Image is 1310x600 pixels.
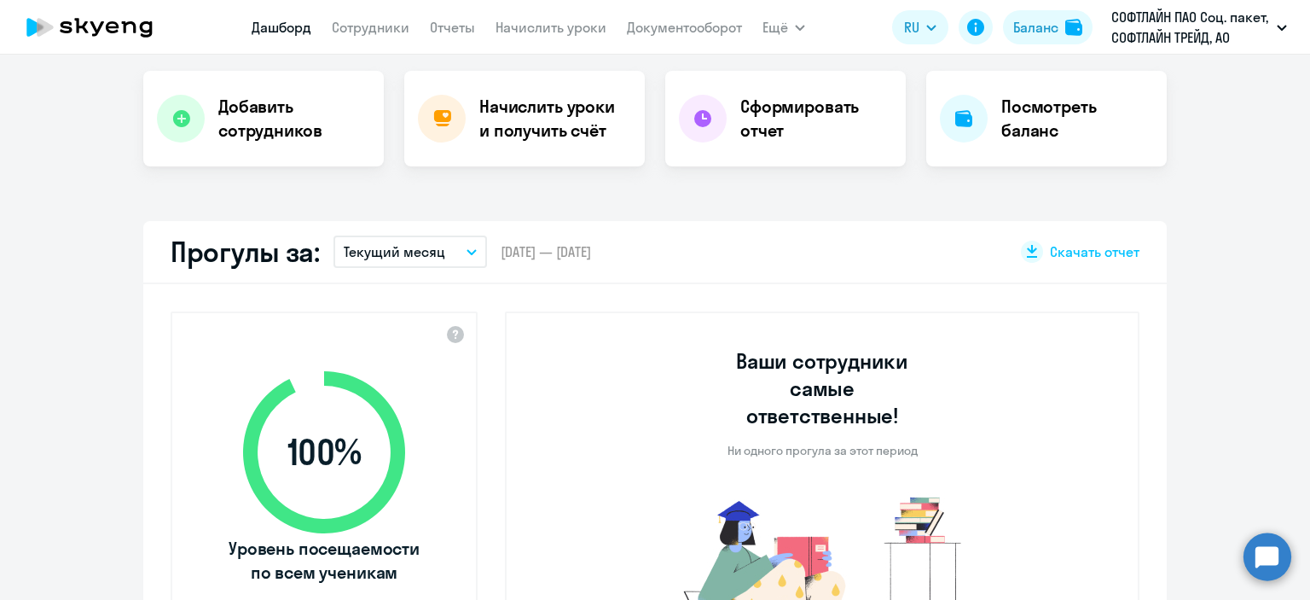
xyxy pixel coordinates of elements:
[252,19,311,36] a: Дашборд
[501,242,591,261] span: [DATE] — [DATE]
[218,95,370,143] h4: Добавить сотрудников
[333,236,487,268] button: Текущий месяц
[171,235,320,269] h2: Прогулы за:
[762,17,788,38] span: Ещё
[226,537,422,585] span: Уровень посещаемости по всем ученикам
[627,19,742,36] a: Документооборот
[479,95,628,143] h4: Начислить уроки и получить счёт
[904,17,919,38] span: RU
[226,432,422,473] span: 100 %
[1103,7,1296,48] button: СОФТЛАЙН ПАО Соц. пакет, СОФТЛАЙН ТРЕЙД, АО
[1013,17,1058,38] div: Баланс
[727,443,918,458] p: Ни одного прогула за этот период
[713,347,932,429] h3: Ваши сотрудники самые ответственные!
[762,10,805,44] button: Ещё
[892,10,948,44] button: RU
[1050,242,1139,261] span: Скачать отчет
[1001,95,1153,143] h4: Посмотреть баланс
[332,19,409,36] a: Сотрудники
[496,19,606,36] a: Начислить уроки
[1003,10,1093,44] button: Балансbalance
[344,242,445,262] p: Текущий месяц
[1065,19,1082,36] img: balance
[430,19,475,36] a: Отчеты
[740,95,892,143] h4: Сформировать отчет
[1111,7,1270,48] p: СОФТЛАЙН ПАО Соц. пакет, СОФТЛАЙН ТРЕЙД, АО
